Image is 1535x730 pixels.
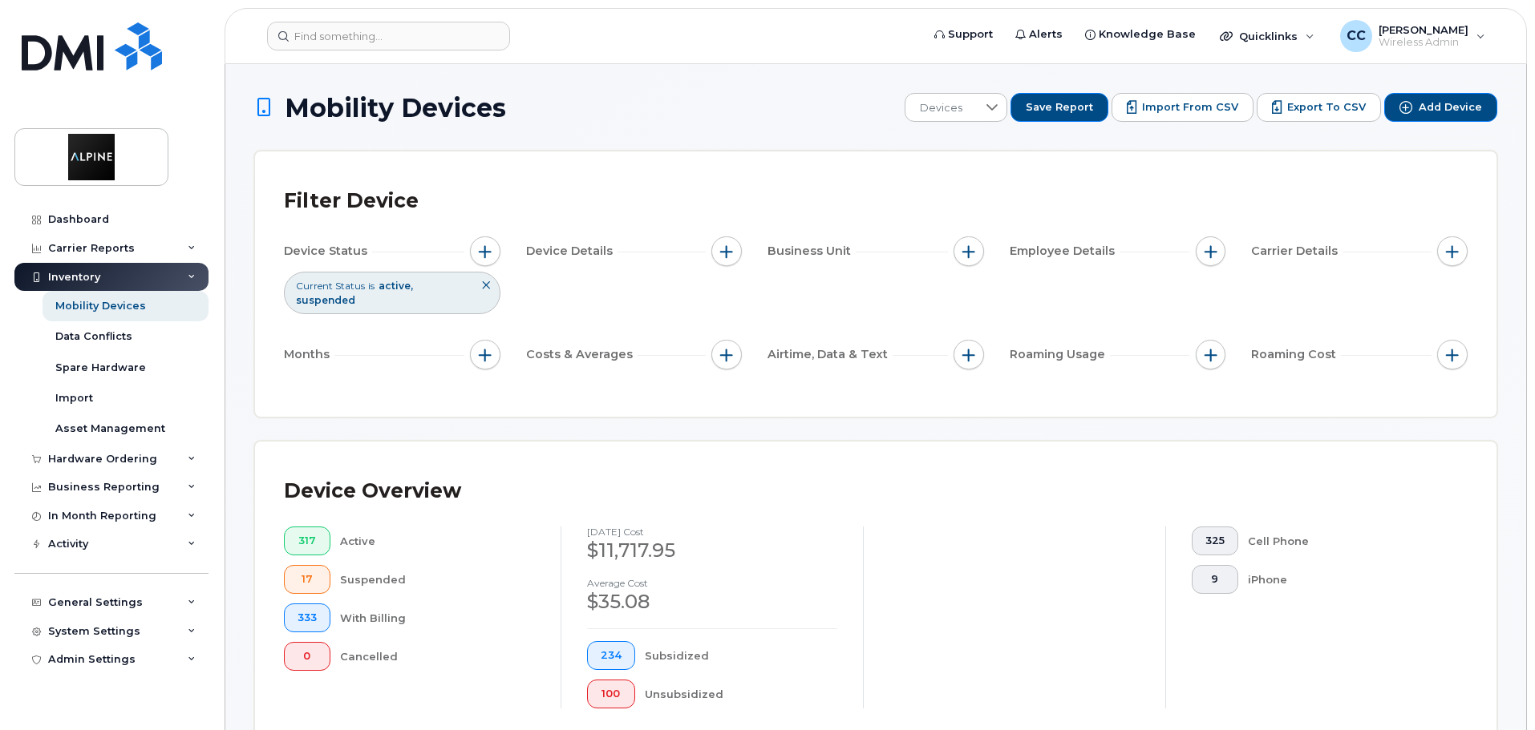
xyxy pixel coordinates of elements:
[298,534,317,547] span: 317
[284,526,330,555] button: 317
[526,346,638,363] span: Costs & Averages
[1112,93,1254,122] button: Import from CSV
[526,243,618,260] span: Device Details
[1010,346,1110,363] span: Roaming Usage
[284,642,330,671] button: 0
[284,243,372,260] span: Device Status
[645,641,838,670] div: Subsidized
[1257,93,1381,122] button: Export to CSV
[284,180,419,222] div: Filter Device
[1384,93,1497,122] button: Add Device
[601,649,622,662] span: 234
[587,537,837,564] div: $11,717.95
[1251,346,1341,363] span: Roaming Cost
[284,346,334,363] span: Months
[587,578,837,588] h4: Average cost
[905,94,977,123] span: Devices
[1205,534,1225,547] span: 325
[767,346,893,363] span: Airtime, Data & Text
[1251,243,1343,260] span: Carrier Details
[340,565,536,594] div: Suspended
[1142,100,1238,115] span: Import from CSV
[1287,100,1366,115] span: Export to CSV
[284,470,461,512] div: Device Overview
[1248,526,1443,555] div: Cell Phone
[767,243,856,260] span: Business Unit
[298,650,317,663] span: 0
[645,680,838,708] div: Unsubsidized
[587,641,635,670] button: 234
[340,642,536,671] div: Cancelled
[368,279,375,292] span: is
[298,573,317,586] span: 17
[296,279,365,292] span: Current Status
[1192,565,1238,594] button: 9
[1011,93,1108,122] button: Save Report
[587,526,837,537] h4: [DATE] cost
[1192,526,1238,555] button: 325
[284,603,330,632] button: 333
[601,688,622,700] span: 100
[1248,565,1443,594] div: iPhone
[285,94,506,122] span: Mobility Devices
[1205,573,1225,586] span: 9
[587,588,837,615] div: $35.08
[340,603,536,632] div: With Billing
[296,294,355,306] span: suspended
[379,280,413,292] span: active
[1026,100,1093,115] span: Save Report
[298,611,317,624] span: 333
[1419,100,1482,115] span: Add Device
[340,526,536,555] div: Active
[284,565,330,594] button: 17
[1010,243,1120,260] span: Employee Details
[587,680,635,708] button: 100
